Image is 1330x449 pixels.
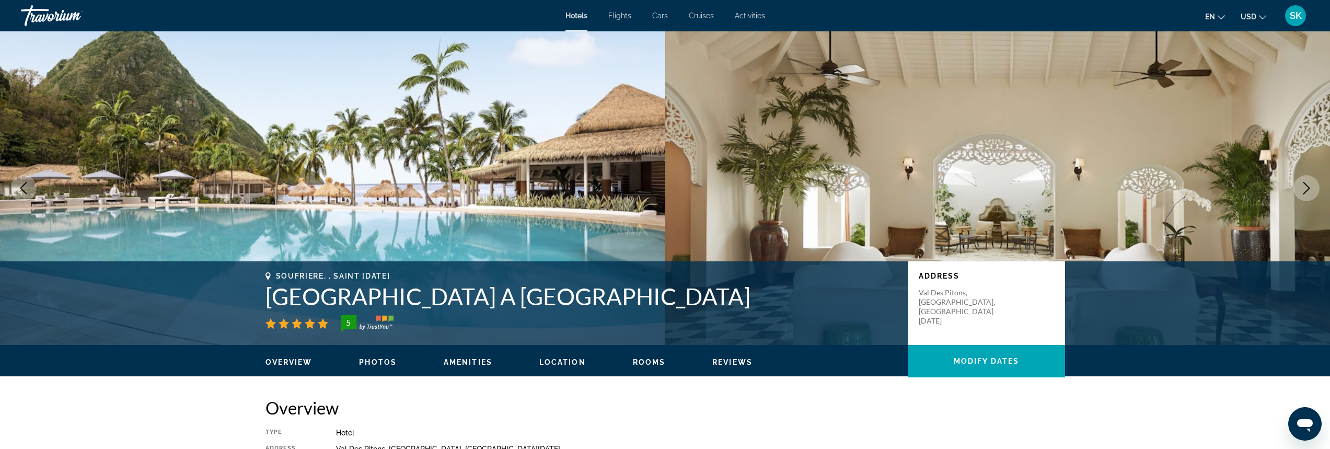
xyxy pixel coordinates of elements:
[539,358,586,366] span: Location
[359,358,397,367] button: Photos
[652,11,668,20] a: Cars
[608,11,631,20] a: Flights
[1290,10,1302,21] span: SK
[1205,13,1215,21] span: en
[689,11,714,20] a: Cruises
[919,272,1055,280] p: Address
[919,288,1002,326] p: Val Des Pitons, [GEOGRAPHIC_DATA], [GEOGRAPHIC_DATA][DATE]
[1282,5,1309,27] button: User Menu
[336,429,1065,437] div: Hotel
[735,11,765,20] a: Activities
[633,358,666,367] button: Rooms
[908,345,1065,377] button: Modify Dates
[265,358,313,367] button: Overview
[359,358,397,366] span: Photos
[276,272,390,280] span: Soufriere, , Saint [DATE]
[341,315,394,332] img: TrustYou guest rating badge
[265,397,1065,418] h2: Overview
[539,358,586,367] button: Location
[1288,407,1322,441] iframe: Button to launch messaging window
[338,316,359,329] div: 5
[712,358,753,367] button: Reviews
[1293,175,1320,201] button: Next image
[444,358,492,367] button: Amenities
[265,429,310,437] div: Type
[565,11,587,20] a: Hotels
[265,283,898,310] h1: [GEOGRAPHIC_DATA] A [GEOGRAPHIC_DATA]
[954,357,1019,365] span: Modify Dates
[1241,9,1266,24] button: Change currency
[1205,9,1225,24] button: Change language
[1241,13,1256,21] span: USD
[633,358,666,366] span: Rooms
[10,175,37,201] button: Previous image
[265,358,313,366] span: Overview
[21,2,125,29] a: Travorium
[712,358,753,366] span: Reviews
[444,358,492,366] span: Amenities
